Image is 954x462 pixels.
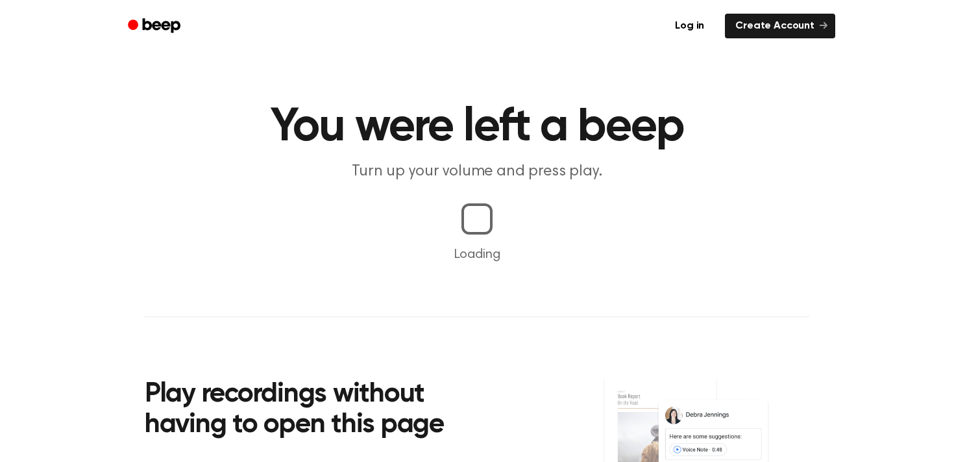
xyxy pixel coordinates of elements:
[228,161,726,183] p: Turn up your volume and press play.
[145,104,809,151] h1: You were left a beep
[16,245,938,264] p: Loading
[145,379,495,441] h2: Play recordings without having to open this page
[725,14,835,38] a: Create Account
[662,11,717,41] a: Log in
[119,14,192,39] a: Beep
